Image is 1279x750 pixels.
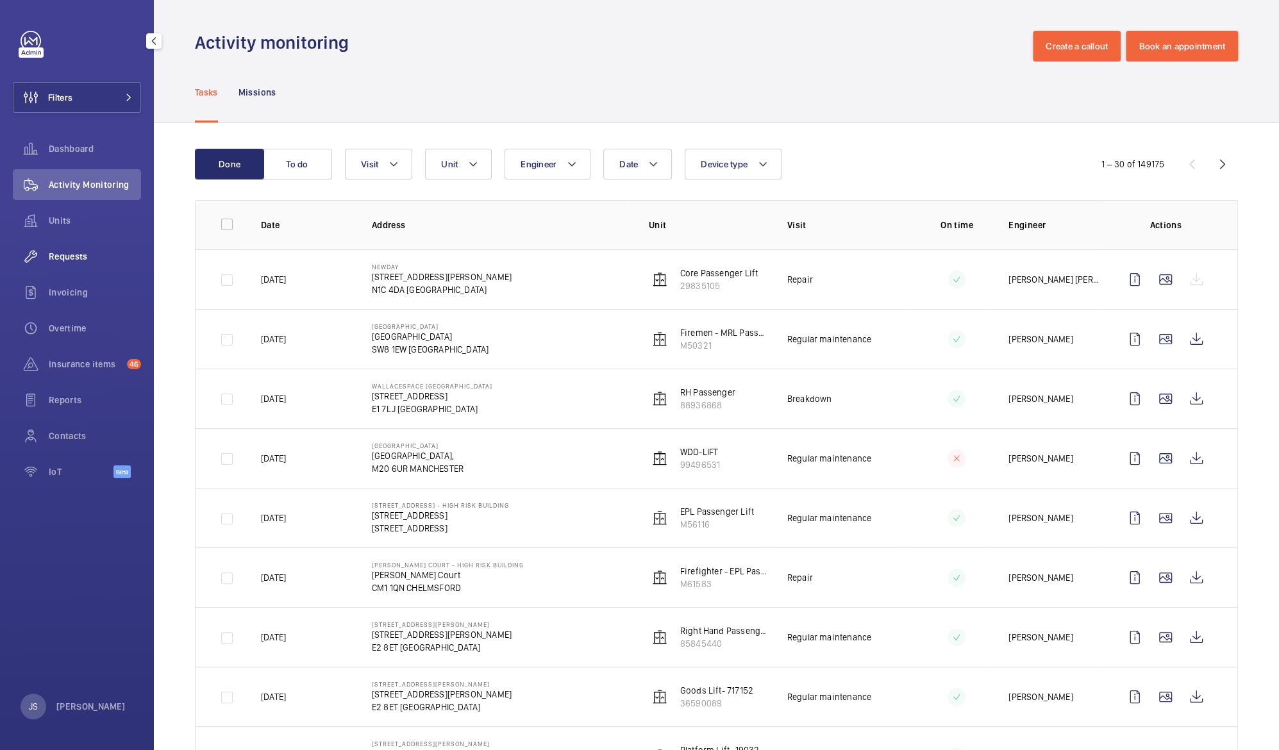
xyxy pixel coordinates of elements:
[372,271,512,283] p: [STREET_ADDRESS][PERSON_NAME]
[787,690,871,703] p: Regular maintenance
[48,91,72,104] span: Filters
[1008,631,1073,644] p: [PERSON_NAME]
[787,512,871,524] p: Regular maintenance
[29,700,38,713] p: JS
[372,343,489,356] p: SW8 1EW [GEOGRAPHIC_DATA]
[680,458,720,471] p: 99496531
[1008,333,1073,346] p: [PERSON_NAME]
[680,446,720,458] p: WDD-LIFT
[652,570,667,585] img: elevator.svg
[372,382,492,390] p: Wallacespace [GEOGRAPHIC_DATA]
[372,462,464,475] p: M20 6UR MANCHESTER
[261,452,286,465] p: [DATE]
[1008,452,1073,465] p: [PERSON_NAME]
[1101,158,1164,171] div: 1 – 30 of 149175
[49,214,141,227] span: Units
[195,31,356,54] h1: Activity monitoring
[521,159,556,169] span: Engineer
[441,159,458,169] span: Unit
[787,571,813,584] p: Repair
[787,392,832,405] p: Breakdown
[49,322,141,335] span: Overtime
[345,149,412,179] button: Visit
[680,279,758,292] p: 29835105
[238,86,276,99] p: Missions
[372,322,489,330] p: [GEOGRAPHIC_DATA]
[680,565,767,578] p: Firefighter - EPL Passenger Lift
[372,390,492,403] p: [STREET_ADDRESS]
[261,690,286,703] p: [DATE]
[372,569,524,581] p: [PERSON_NAME] Court
[372,330,489,343] p: [GEOGRAPHIC_DATA]
[261,631,286,644] p: [DATE]
[1008,571,1073,584] p: [PERSON_NAME]
[701,159,748,169] span: Device type
[652,331,667,347] img: elevator.svg
[787,631,871,644] p: Regular maintenance
[49,429,141,442] span: Contacts
[680,399,735,412] p: 88936868
[49,358,122,371] span: Insurance items
[49,286,141,299] span: Invoicing
[680,518,754,531] p: M56116
[372,561,524,569] p: [PERSON_NAME] Court - High Risk Building
[680,505,754,518] p: EPL Passenger Lift
[372,283,512,296] p: N1C 4DA [GEOGRAPHIC_DATA]
[372,219,628,231] p: Address
[49,250,141,263] span: Requests
[680,684,753,697] p: Goods Lift- 717152
[56,700,126,713] p: [PERSON_NAME]
[372,701,512,713] p: E2 8ET [GEOGRAPHIC_DATA]
[361,159,378,169] span: Visit
[680,267,758,279] p: Core Passenger Lift
[372,688,512,701] p: [STREET_ADDRESS][PERSON_NAME]
[680,578,767,590] p: M61583
[261,392,286,405] p: [DATE]
[652,689,667,704] img: elevator.svg
[372,621,512,628] p: [STREET_ADDRESS][PERSON_NAME]
[372,641,512,654] p: E2 8ET [GEOGRAPHIC_DATA]
[372,509,509,522] p: [STREET_ADDRESS]
[261,219,351,231] p: Date
[680,386,735,399] p: RH Passenger
[652,510,667,526] img: elevator.svg
[372,740,512,747] p: [STREET_ADDRESS][PERSON_NAME]
[261,571,286,584] p: [DATE]
[649,219,767,231] p: Unit
[49,465,113,478] span: IoT
[113,465,131,478] span: Beta
[680,637,767,650] p: 85845440
[787,452,871,465] p: Regular maintenance
[1126,31,1238,62] button: Book an appointment
[1119,219,1212,231] p: Actions
[372,263,512,271] p: NewDay
[127,359,141,369] span: 46
[261,512,286,524] p: [DATE]
[49,142,141,155] span: Dashboard
[652,391,667,406] img: elevator.svg
[372,680,512,688] p: [STREET_ADDRESS][PERSON_NAME]
[619,159,638,169] span: Date
[1008,392,1073,405] p: [PERSON_NAME]
[372,581,524,594] p: CM1 1QN CHELMSFORD
[652,451,667,466] img: elevator.svg
[505,149,590,179] button: Engineer
[1008,273,1099,286] p: [PERSON_NAME] [PERSON_NAME]
[787,219,905,231] p: Visit
[195,86,218,99] p: Tasks
[685,149,782,179] button: Device type
[926,219,989,231] p: On time
[372,403,492,415] p: E1 7LJ [GEOGRAPHIC_DATA]
[1033,31,1121,62] button: Create a callout
[372,449,464,462] p: [GEOGRAPHIC_DATA],
[372,628,512,641] p: [STREET_ADDRESS][PERSON_NAME]
[680,624,767,637] p: Right Hand Passenger Lift- 717153
[680,339,767,352] p: M50321
[425,149,492,179] button: Unit
[13,82,141,113] button: Filters
[195,149,264,179] button: Done
[263,149,332,179] button: To do
[680,326,767,339] p: Firemen - MRL Passenger Lift
[680,697,753,710] p: 36590089
[787,333,871,346] p: Regular maintenance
